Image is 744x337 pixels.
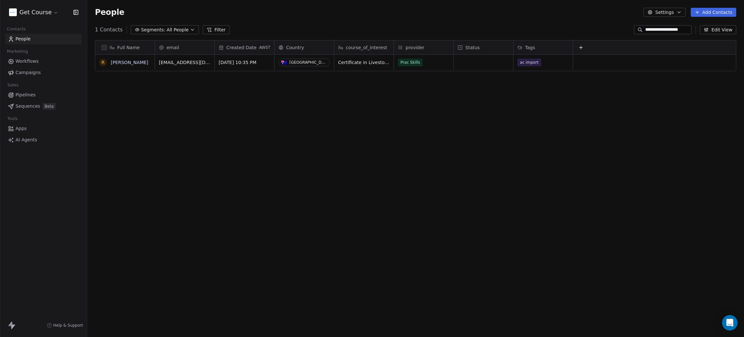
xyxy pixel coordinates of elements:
[722,315,738,331] div: Open Intercom Messenger
[5,80,21,90] span: Sales
[513,40,573,54] div: Tags
[43,103,56,110] span: Beta
[219,59,270,66] span: [DATE] 10:35 PM
[5,67,82,78] a: Campaigns
[111,60,148,65] a: [PERSON_NAME]
[95,55,155,322] div: grid
[454,40,513,54] div: Status
[5,34,82,44] a: People
[226,44,256,51] span: Created Date
[274,40,334,54] div: Country
[15,103,40,110] span: Sequences
[159,59,211,66] span: [EMAIL_ADDRESS][DOMAIN_NAME]
[5,123,82,134] a: Apps
[9,8,17,16] img: gc-on-white.png
[47,323,83,328] a: Help & Support
[465,44,480,51] span: Status
[15,58,39,65] span: Workflows
[4,47,31,56] span: Marketing
[5,135,82,145] a: AI Agents
[15,136,37,143] span: AI Agents
[286,44,304,51] span: Country
[4,24,28,34] span: Contacts
[338,59,390,66] span: Certificate in Livestock Management (PSCLSM01)
[517,59,541,66] span: ac import
[525,44,535,51] span: Tags
[141,27,165,33] span: Segments:
[95,7,124,17] span: People
[8,7,60,18] button: Get Course
[5,56,82,67] a: Workflows
[700,25,736,34] button: Edit View
[155,40,214,54] div: email
[95,26,123,34] span: 1 Contacts
[19,8,52,16] span: Get Course
[15,125,27,132] span: Apps
[644,8,685,17] button: Settings
[117,44,140,51] span: Full Name
[394,40,453,54] div: provider
[15,36,31,42] span: People
[167,27,189,33] span: All People
[53,323,83,328] span: Help & Support
[289,60,327,65] div: [GEOGRAPHIC_DATA]
[406,44,424,51] span: provider
[167,44,179,51] span: email
[5,90,82,100] a: Pipelines
[215,40,274,54] div: Created DateAWST
[15,69,41,76] span: Campaigns
[346,44,387,51] span: course_of_interest
[259,45,271,50] span: AWST
[203,25,230,34] button: Filter
[155,55,737,322] div: grid
[691,8,736,17] button: Add Contacts
[15,92,36,98] span: Pipelines
[101,59,105,66] div: R
[5,101,82,112] a: SequencesBeta
[398,59,423,66] span: Prac Skills
[334,40,394,54] div: course_of_interest
[95,40,155,54] div: Full Name
[5,114,20,124] span: Tools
